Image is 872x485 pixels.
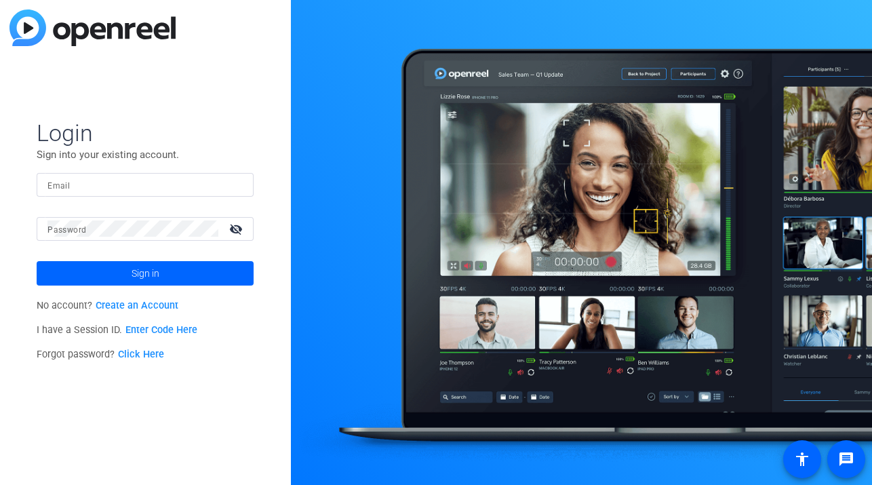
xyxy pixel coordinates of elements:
span: Forgot password? [37,349,164,360]
mat-icon: accessibility [794,451,810,467]
a: Create an Account [96,300,178,311]
mat-label: Email [47,181,70,191]
input: Enter Email Address [47,176,243,193]
span: No account? [37,300,178,311]
mat-icon: visibility_off [221,219,254,239]
mat-label: Password [47,225,86,235]
a: Enter Code Here [125,324,197,336]
p: Sign into your existing account. [37,147,254,162]
span: I have a Session ID. [37,324,197,336]
mat-icon: message [838,451,854,467]
a: Click Here [118,349,164,360]
span: Login [37,119,254,147]
img: blue-gradient.svg [9,9,176,46]
button: Sign in [37,261,254,286]
span: Sign in [132,256,159,290]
